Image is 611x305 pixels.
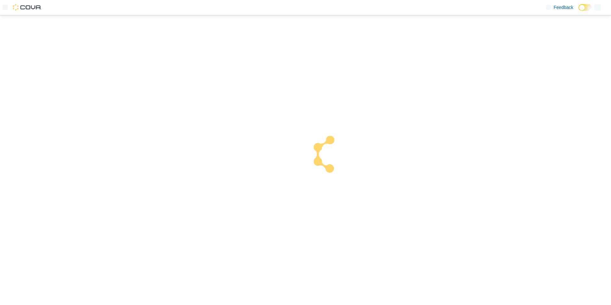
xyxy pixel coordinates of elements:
input: Dark Mode [578,4,592,11]
a: Feedback [544,1,576,14]
span: Feedback [554,4,573,11]
img: cova-loader [305,131,353,179]
img: Cova [13,4,42,11]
